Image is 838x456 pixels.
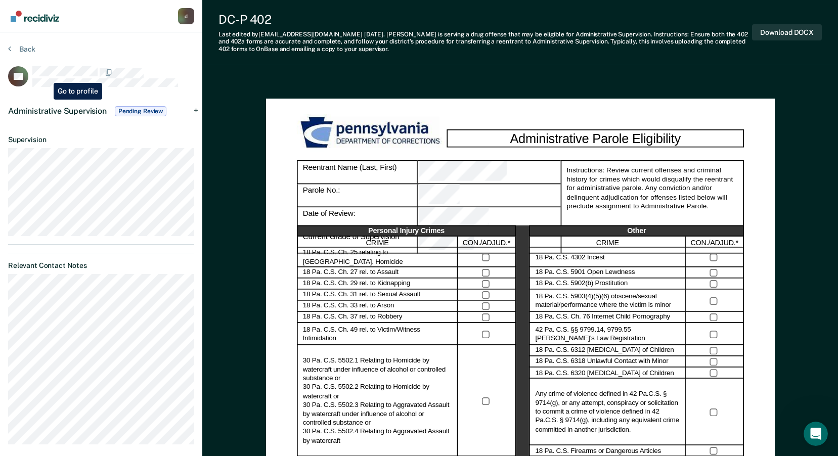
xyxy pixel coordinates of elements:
label: 18 Pa. C.S. Ch. 76 Internet Child Pornography [535,313,670,322]
button: Download DOCX [752,24,822,41]
label: 18 Pa. C.S. Ch. 33 rel. to Arson [303,302,394,311]
iframe: Intercom live chat [804,422,828,446]
img: Recidiviz [11,11,59,22]
div: Administrative Parole Eligibility [447,129,744,148]
div: Parole No.: [297,185,418,208]
button: Back [8,44,35,54]
div: DC-P 402 [218,12,752,27]
dt: Relevant Contact Notes [8,261,194,270]
div: Parole No.: [417,185,560,208]
img: PDOC Logo [297,114,447,152]
label: 18 Pa. C.S. 4302 Incest [535,253,604,262]
div: Date of Review: [297,208,418,231]
div: CRIME [529,237,685,248]
div: Instructions: Review current offenses and criminal history for crimes which would disqualify the ... [560,161,743,254]
label: 18 Pa. C.S. Ch. 31 rel. to Sexual Assault [303,291,420,300]
label: 18 Pa. C.S. Ch. 25 relating to [GEOGRAPHIC_DATA]. Homicide [303,249,452,266]
button: Profile dropdown button [178,8,194,24]
dt: Supervision [8,135,194,144]
label: Any crime of violence defined in 42 Pa.C.S. § 9714(g), or any attempt, conspiracy or solicitation... [535,390,680,434]
label: 18 Pa. C.S. Ch. 37 rel. to Robbery [303,313,402,322]
div: Other [529,225,743,237]
label: 42 Pa. C.S. §§ 9799.14, 9799.55 [PERSON_NAME]’s Law Registration [535,325,680,343]
div: Reentrant Name (Last, First) [297,161,418,185]
label: 18 Pa. C.S. 6312 [MEDICAL_DATA] of Children [535,346,674,355]
span: Administrative Supervision [8,106,107,116]
label: 18 Pa. C.S. 5903(4)(5)(6) obscene/sexual material/performance where the victim is minor [535,292,680,309]
div: CON./ADJUD.* [458,237,516,248]
span: Pending Review [115,106,166,116]
span: [DATE] [364,31,383,38]
label: 18 Pa. C.S. 5901 Open Lewdness [535,268,635,278]
div: Reentrant Name (Last, First) [417,161,560,185]
label: 18 Pa. C.S. 5902(b) Prostitution [535,280,628,289]
div: CRIME [297,237,458,248]
label: 18 Pa. C.S. Ch. 49 rel. to Victim/Witness Intimidation [303,325,452,343]
label: 18 Pa. C.S. Ch. 29 rel. to Kidnapping [303,280,410,289]
label: 18 Pa. C.S. Ch. 27 rel. to Assault [303,268,399,278]
div: Date of Review: [417,208,560,231]
div: d [178,8,194,24]
div: Personal Injury Crimes [297,225,516,237]
label: 18 Pa. C.S. Firearms or Dangerous Articles [535,446,660,455]
label: 30 Pa. C.S. 5502.1 Relating to Homicide by watercraft under influence of alcohol or controlled su... [303,356,452,445]
div: Last edited by [EMAIL_ADDRESS][DOMAIN_NAME] . [PERSON_NAME] is serving a drug offense that may be... [218,31,752,53]
div: CON./ADJUD.* [686,237,744,248]
label: 18 Pa. C.S. 6320 [MEDICAL_DATA] of Children [535,369,674,378]
label: 18 Pa. C.S. 6318 Unlawful Contact with Minor [535,357,668,367]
